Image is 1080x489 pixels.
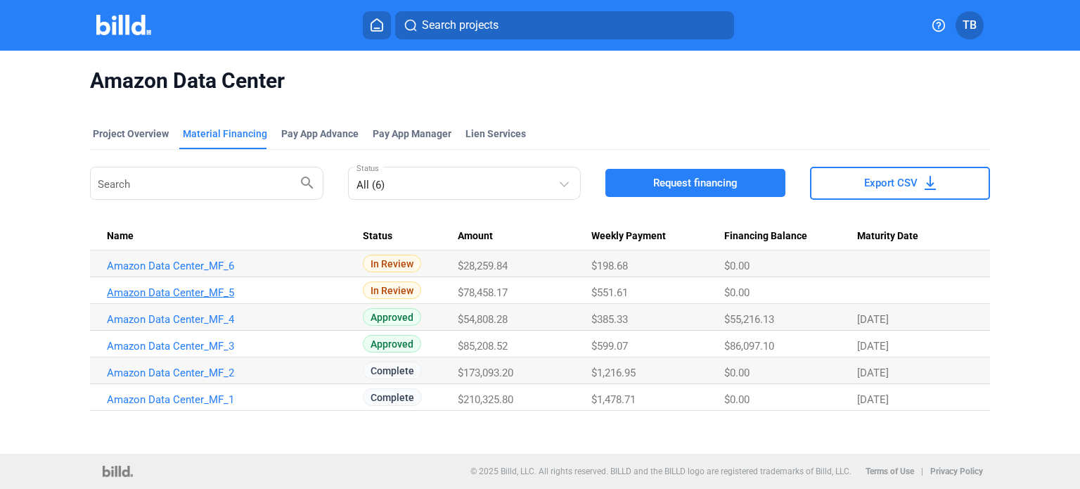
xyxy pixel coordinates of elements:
[591,286,628,299] span: $551.61
[103,466,133,477] img: logo
[107,260,351,272] a: Amazon Data Center_MF_6
[857,340,889,353] span: [DATE]
[458,230,493,243] span: Amount
[724,260,750,272] span: $0.00
[963,17,977,34] span: TB
[956,11,984,39] button: TB
[465,127,526,141] div: Lien Services
[921,466,923,476] p: |
[857,367,889,379] span: [DATE]
[363,230,458,243] div: Status
[299,174,316,191] mat-icon: search
[591,393,636,406] span: $1,478.71
[107,313,351,326] a: Amazon Data Center_MF_4
[363,388,422,406] span: Complete
[363,362,422,379] span: Complete
[107,230,363,243] div: Name
[422,17,499,34] span: Search projects
[107,230,134,243] span: Name
[724,230,807,243] span: Financing Balance
[90,68,990,94] span: Amazon Data Center
[458,286,508,299] span: $78,458.17
[605,169,785,197] button: Request financing
[458,340,508,353] span: $85,208.52
[458,393,513,406] span: $210,325.80
[183,127,267,141] div: Material Financing
[363,255,421,272] span: In Review
[591,367,636,379] span: $1,216.95
[591,230,724,243] div: Weekly Payment
[356,179,385,191] mat-select-trigger: All (6)
[107,367,351,379] a: Amazon Data Center_MF_2
[93,127,169,141] div: Project Overview
[724,340,774,353] span: $86,097.10
[96,15,152,35] img: Billd Company Logo
[810,167,990,200] button: Export CSV
[363,230,392,243] span: Status
[591,260,628,272] span: $198.68
[591,313,628,326] span: $385.33
[591,340,628,353] span: $599.07
[107,393,351,406] a: Amazon Data Center_MF_1
[724,393,750,406] span: $0.00
[864,176,918,190] span: Export CSV
[857,393,889,406] span: [DATE]
[724,367,750,379] span: $0.00
[373,127,451,141] span: Pay App Manager
[857,313,889,326] span: [DATE]
[857,230,973,243] div: Maturity Date
[107,286,351,299] a: Amazon Data Center_MF_5
[363,335,421,353] span: Approved
[395,11,734,39] button: Search projects
[724,230,857,243] div: Financing Balance
[591,230,666,243] span: Weekly Payment
[363,308,421,326] span: Approved
[363,281,421,299] span: In Review
[458,230,591,243] div: Amount
[724,313,774,326] span: $55,216.13
[653,176,738,190] span: Request financing
[458,260,508,272] span: $28,259.84
[458,367,513,379] span: $173,093.20
[724,286,750,299] span: $0.00
[458,313,508,326] span: $54,808.28
[281,127,359,141] div: Pay App Advance
[107,340,351,353] a: Amazon Data Center_MF_3
[857,230,918,243] span: Maturity Date
[470,466,851,476] p: © 2025 Billd, LLC. All rights reserved. BILLD and the BILLD logo are registered trademarks of Bil...
[866,466,914,476] b: Terms of Use
[930,466,983,476] b: Privacy Policy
